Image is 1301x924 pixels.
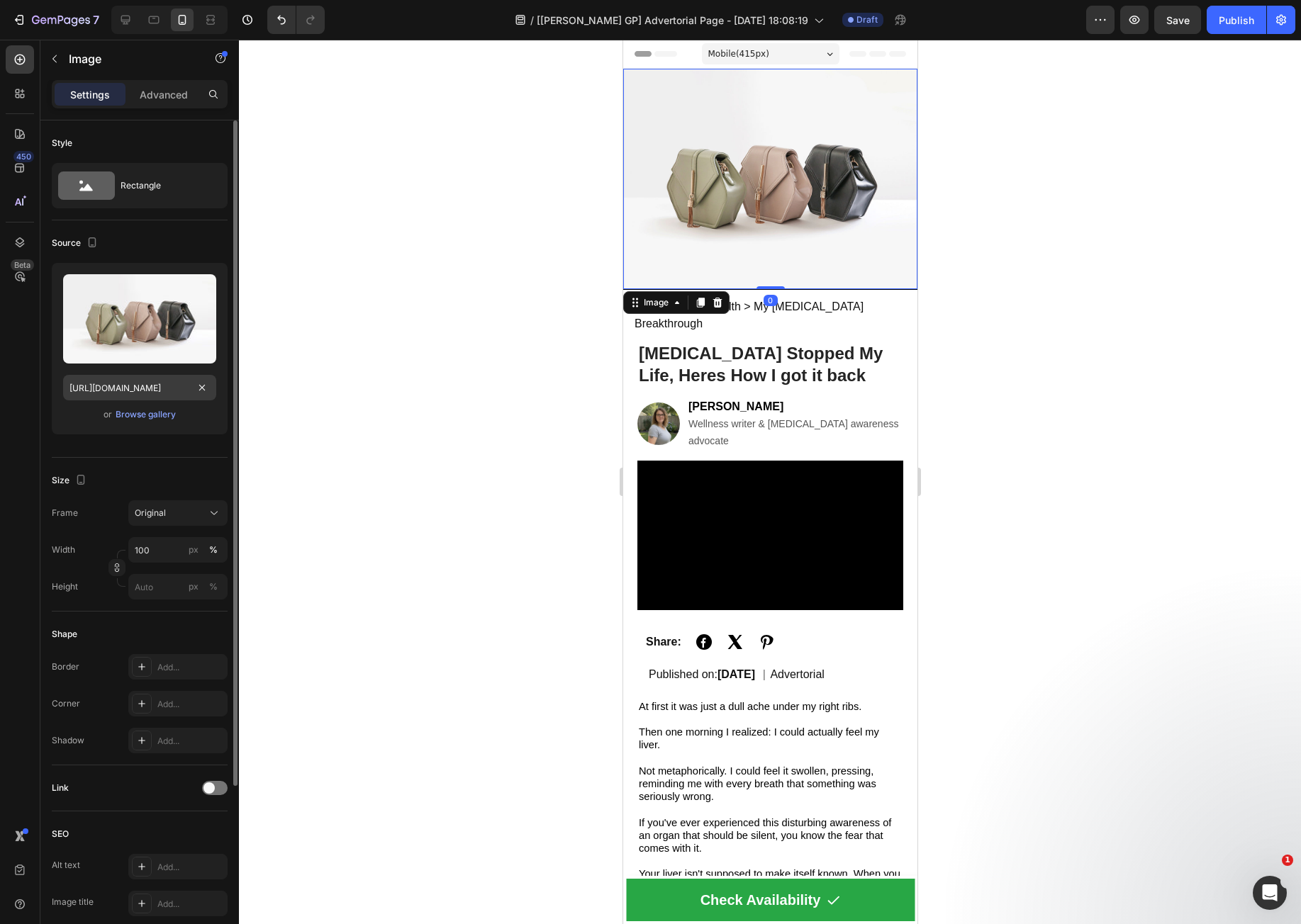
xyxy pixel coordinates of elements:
[537,13,808,28] span: [[PERSON_NAME] GP] Advertorial Page - [DATE] 18:08:19
[93,11,99,28] p: 7
[267,6,325,34] div: Undo/Redo
[52,782,69,794] div: Link
[1219,13,1254,28] div: Publish
[52,896,94,908] div: Image title
[52,859,80,872] div: Alt text
[135,507,166,519] span: Original
[128,500,228,526] button: Original
[13,151,34,162] div: 450
[52,471,89,490] div: Size
[1154,6,1201,34] button: Save
[52,234,101,253] div: Source
[52,697,80,710] div: Corner
[121,169,207,202] div: Rectangle
[63,375,216,400] input: https://example.com/image.jpg
[157,698,224,711] div: Add...
[52,507,78,519] label: Frame
[1207,6,1266,34] button: Publish
[209,543,218,556] div: %
[115,407,177,422] button: Browse gallery
[128,574,228,599] input: px%
[1166,14,1190,26] span: Save
[157,661,224,674] div: Add...
[52,734,84,747] div: Shadow
[1253,876,1287,910] iframe: Intercom live chat
[205,578,222,595] button: px
[185,541,202,558] button: %
[856,13,878,26] span: Draft
[116,408,176,421] div: Browse gallery
[52,580,78,593] label: Height
[52,628,77,641] div: Shape
[6,6,106,34] button: 7
[69,50,189,67] p: Image
[185,578,202,595] button: %
[11,259,34,271] div: Beta
[209,580,218,593] div: %
[157,735,224,748] div: Add...
[52,137,72,150] div: Style
[70,87,110,102] p: Settings
[157,898,224,911] div: Add...
[157,861,224,874] div: Add...
[530,13,534,28] span: /
[52,543,75,556] label: Width
[52,660,79,673] div: Border
[189,580,199,593] div: px
[1282,855,1293,866] span: 1
[52,828,69,840] div: SEO
[189,543,199,556] div: px
[104,406,112,423] span: or
[140,87,188,102] p: Advanced
[128,537,228,563] input: px%
[205,541,222,558] button: px
[63,274,216,364] img: preview-image
[623,40,917,924] iframe: Design area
